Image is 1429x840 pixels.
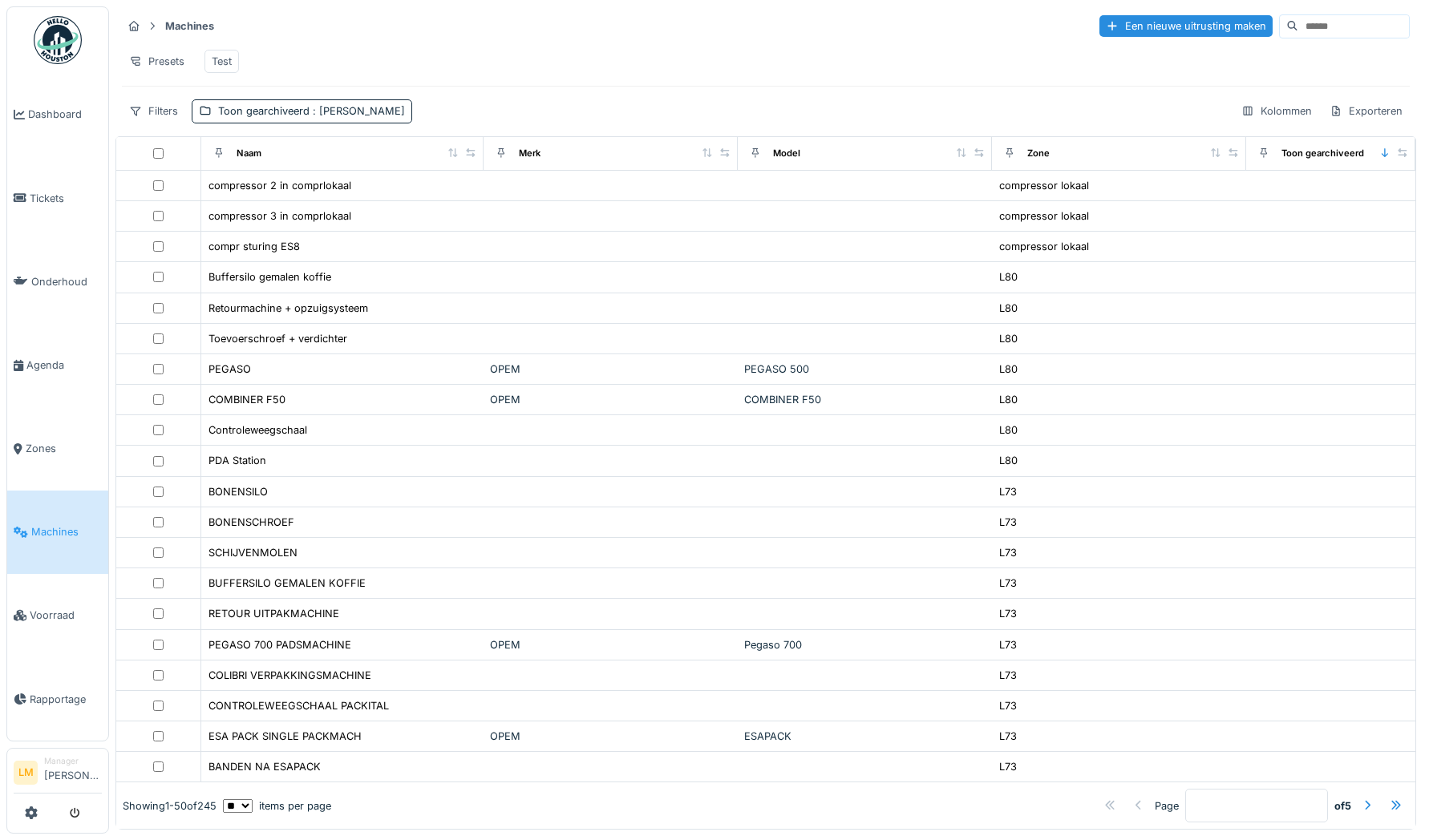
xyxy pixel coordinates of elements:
div: PEGASO 700 PADSMACHINE [208,637,351,652]
a: Voorraad [7,574,108,657]
div: compressor 3 in comprlokaal [208,208,351,224]
a: Machines [7,491,108,574]
div: compressor lokaal [999,239,1089,254]
div: RETOUR UITPAKMACHINE [208,606,339,621]
div: L80 [999,269,1018,285]
div: L73 [999,698,1017,713]
div: items per page [223,798,331,813]
a: Tickets [7,156,108,240]
div: Naam [237,147,261,160]
a: Agenda [7,323,108,406]
span: Onderhoud [31,274,102,289]
div: Retourmachine + opzuigsysteem [208,301,368,316]
span: Machines [31,524,102,539]
div: L73 [999,545,1017,560]
div: BONENSCHROEF [208,515,294,530]
a: Dashboard [7,73,108,156]
div: compressor 2 in comprlokaal [208,178,351,193]
div: COLIBRI VERPAKKINGSMACHINE [208,668,371,683]
div: PDA Station [208,453,266,468]
span: Tickets [30,191,102,206]
div: COMBINER F50 [208,392,285,407]
div: Test [212,54,232,69]
span: Rapportage [30,692,102,707]
div: Showing 1 - 50 of 245 [123,798,217,813]
div: Presets [122,50,192,73]
div: L73 [999,668,1017,683]
div: OPEM [490,637,731,652]
div: Kolommen [1234,99,1319,123]
div: Zone [1027,147,1050,160]
div: OPEM [490,361,731,377]
div: Model [773,147,800,160]
div: L73 [999,606,1017,621]
div: compressor lokaal [999,208,1089,224]
img: Badge_color-CXgf-gQk.svg [34,16,82,64]
div: Een nieuwe uitrusting maken [1099,15,1273,37]
a: Zones [7,407,108,491]
span: Voorraad [30,608,102,623]
li: LM [14,761,38,785]
div: L73 [999,484,1017,499]
div: BANDEN NA ESAPACK [208,759,321,774]
a: Rapportage [7,657,108,741]
div: Manager [44,755,102,767]
div: L80 [999,301,1018,316]
li: [PERSON_NAME] [44,755,102,790]
div: PEGASO [208,361,251,377]
div: Toon gearchiveerd [1281,147,1364,160]
div: L73 [999,759,1017,774]
span: Dashboard [28,107,102,122]
div: OPEM [490,729,731,744]
div: L73 [999,575,1017,591]
div: L73 [999,637,1017,652]
div: ESA PACK SINGLE PACKMACH [208,729,362,744]
div: Buffersilo gemalen koffie [208,269,331,285]
a: Onderhoud [7,240,108,323]
div: CONTROLEWEEGSCHAAL PACKITAL [208,698,389,713]
div: BUFFERSILO GEMALEN KOFFIE [208,575,366,591]
div: L80 [999,422,1018,438]
div: COMBINER F50 [744,392,986,407]
div: Toon gearchiveerd [218,103,405,119]
strong: of 5 [1334,798,1351,813]
div: L80 [999,331,1018,346]
div: Exporteren [1322,99,1410,123]
div: Toevoerschroef + verdichter [208,331,347,346]
div: Controleweegschaal [208,422,307,438]
div: compressor lokaal [999,178,1089,193]
div: Pegaso 700 [744,637,986,652]
div: Merk [519,147,540,160]
div: OPEM [490,392,731,407]
span: Agenda [26,357,102,373]
div: Page [1155,798,1179,813]
strong: Machines [159,18,221,34]
a: LM Manager[PERSON_NAME] [14,755,102,794]
div: ESAPACK [744,729,986,744]
div: Filters [122,99,185,123]
div: compr sturing ES8 [208,239,300,254]
div: L73 [999,729,1017,744]
div: L73 [999,515,1017,530]
span: : [PERSON_NAME] [310,105,405,117]
div: L80 [999,361,1018,377]
div: L80 [999,392,1018,407]
div: BONENSILO [208,484,268,499]
div: SCHIJVENMOLEN [208,545,298,560]
div: PEGASO 500 [744,361,986,377]
div: L80 [999,453,1018,468]
span: Zones [26,441,102,456]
